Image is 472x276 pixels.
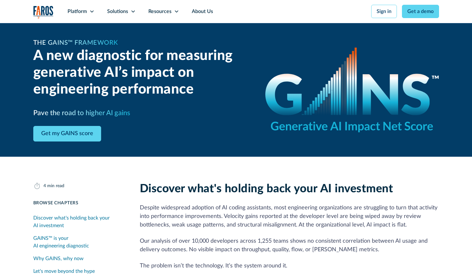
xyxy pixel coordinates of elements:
a: Get my GAINS score [33,126,101,141]
img: Logo of the analytics and reporting company Faros. [33,6,54,19]
h1: The GAINS™ Framework [33,38,118,48]
div: Why GAINS, why now [33,255,84,262]
p: Our analysis of over 10,000 developers across 1,255 teams shows no consistent correlation between... [140,237,439,254]
div: Let's move beyond the hype [33,267,95,275]
h2: Discover what's holding back your AI investment [140,182,439,196]
a: home [33,6,54,19]
a: Why GAINS, why now [33,252,125,265]
a: GAINS™ is your AI engineering diagnostic [33,232,125,252]
div: GAINS™ is your AI engineering diagnostic [33,234,125,250]
div: Solutions [107,8,128,15]
h2: A new diagnostic for measuring generative AI’s impact on engineering performance [33,48,250,98]
p: The problem isn’t the technology. It’s the system around it. [140,262,439,270]
a: Get a demo [402,5,439,18]
div: Discover what's holding back your AI investment [33,214,125,229]
a: Discover what's holding back your AI investment [33,212,125,232]
a: Sign in [371,5,397,18]
div: 4 [43,183,46,189]
p: Despite widespread adoption of AI coding assistants, most engineering organizations are strugglin... [140,204,439,229]
h3: Pave the road to higher AI gains [33,108,130,118]
div: min read [47,183,64,189]
div: Platform [68,8,87,15]
div: Browse Chapters [33,200,125,207]
img: GAINS - the Generative AI Impact Net Score logo [265,48,439,132]
div: Resources [148,8,171,15]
